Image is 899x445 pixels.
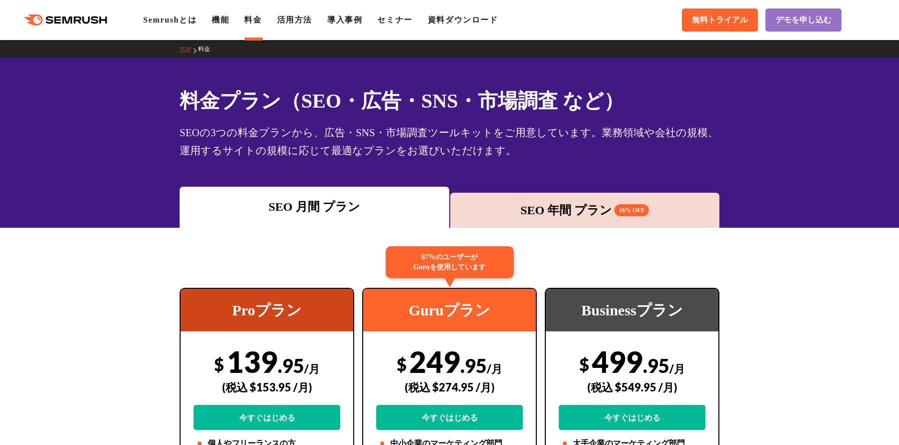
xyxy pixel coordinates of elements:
span: /月 [487,362,502,375]
div: Businessプラン [546,289,718,331]
div: SEOの3つの料金プランから、広告・SNS・市場調査ツールキットをご用意しています。業務領域や会社の規模、運用するサイトの規模に応じて最適なプランをお選びいただけます。 [180,124,719,160]
a: 活用方法 [277,16,312,24]
span: $ [214,354,224,374]
h1: 料金プラン（SEO・広告・SNS・市場調査 など） [180,86,719,116]
span: /月 [669,362,685,375]
span: 無料トライアル [692,15,748,26]
a: 料金 [198,46,218,53]
span: $ [397,354,407,374]
a: TOP [180,46,198,53]
div: 499 [559,344,705,430]
a: Semrushとは [143,16,197,24]
span: .95 [278,354,304,377]
a: 今すぐはじめる [194,405,340,430]
div: Guruプラン [363,289,536,331]
div: 139 [194,344,340,430]
a: 今すぐはじめる [376,405,523,430]
a: 無料トライアル [682,9,758,32]
span: /月 [304,362,320,375]
div: Proプラン [181,289,353,331]
a: 料金 [244,16,262,24]
div: SEO 月間 プラン [185,198,444,216]
a: 今すぐはじめる [559,405,705,430]
a: デモを申し込む [765,9,841,32]
span: .95 [643,354,669,377]
div: (税込 $153.95 /月) [194,369,340,405]
a: 資料ダウンロード [428,16,498,24]
span: .95 [460,354,487,377]
div: 249 [376,344,523,430]
a: セミナー [377,16,412,24]
div: (税込 $549.95 /月) [559,369,705,405]
a: 導入事例 [327,16,362,24]
div: SEO 年間 プラン [455,201,715,219]
span: 16% OFF [614,204,649,216]
span: $ [579,354,589,374]
a: 機能 [212,16,229,24]
div: 67%のユーザーが Guruを使用しています [386,246,514,278]
div: (税込 $274.95 /月) [376,369,523,405]
span: デモを申し込む [775,15,831,26]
